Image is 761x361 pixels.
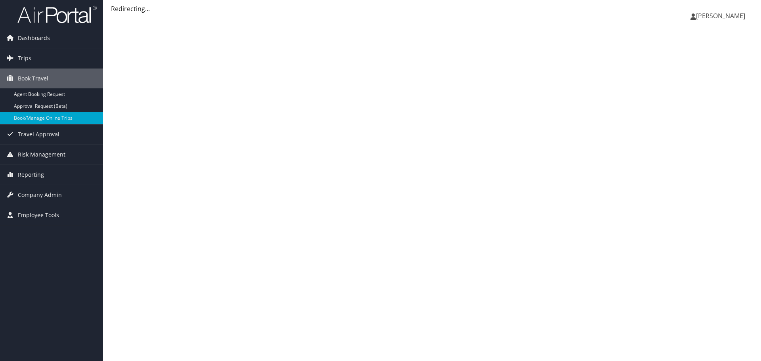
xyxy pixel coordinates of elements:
[18,69,48,88] span: Book Travel
[17,5,97,24] img: airportal-logo.png
[18,165,44,185] span: Reporting
[690,4,753,28] a: [PERSON_NAME]
[18,205,59,225] span: Employee Tools
[18,185,62,205] span: Company Admin
[18,28,50,48] span: Dashboards
[18,48,31,68] span: Trips
[696,11,745,20] span: [PERSON_NAME]
[18,145,65,164] span: Risk Management
[18,124,59,144] span: Travel Approval
[111,4,753,13] div: Redirecting...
